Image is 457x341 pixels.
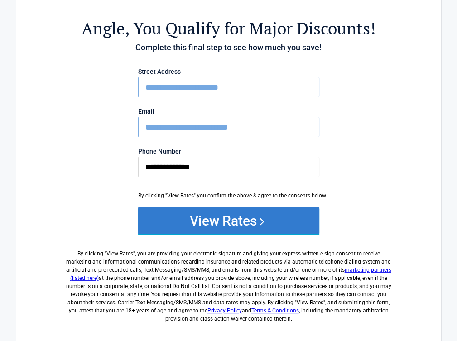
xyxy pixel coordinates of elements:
[138,148,319,154] label: Phone Number
[82,17,125,39] span: Angle
[138,108,319,115] label: Email
[138,207,319,234] button: View Rates
[207,307,242,314] a: Privacy Policy
[251,307,299,314] a: Terms & Conditions
[106,250,133,257] span: View Rates
[66,17,391,39] h2: , You Qualify for Major Discounts!
[138,68,319,75] label: Street Address
[138,192,319,200] div: By clicking "View Rates" you confirm the above & agree to the consents below
[66,242,391,323] label: By clicking " ", you are providing your electronic signature and giving your express written e-si...
[66,42,391,53] h4: Complete this final step to see how much you save!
